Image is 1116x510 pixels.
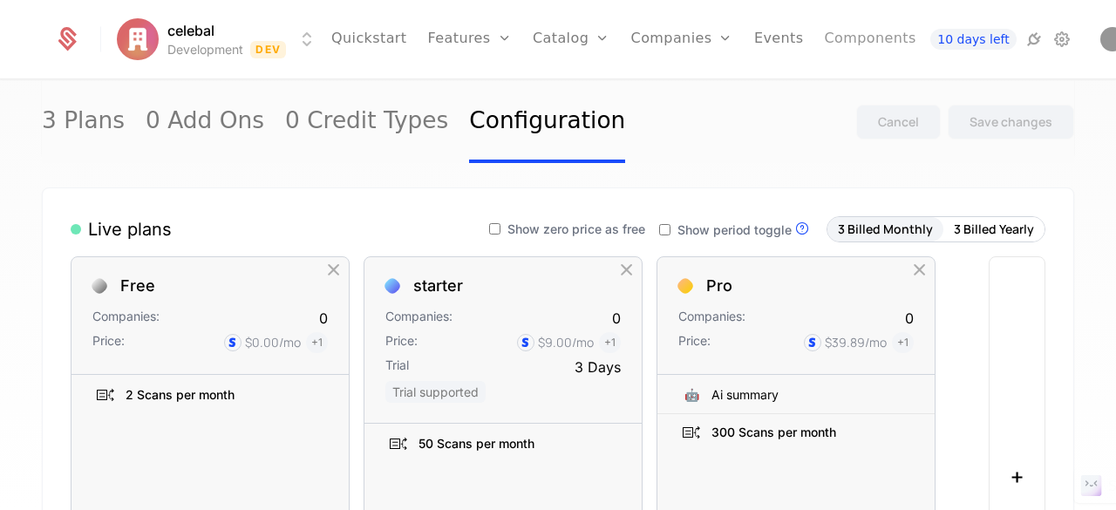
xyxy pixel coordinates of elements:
[827,217,943,241] button: 3 Billed Monthly
[92,308,160,329] div: Companies:
[970,113,1052,131] div: Save changes
[285,81,448,163] a: 0 Credit Types
[948,105,1074,139] button: Save changes
[120,278,155,294] div: Free
[678,308,745,329] div: Companies:
[825,334,887,351] div: $39.89 /mo
[507,223,645,235] span: Show zero price as free
[657,414,935,451] div: 300 Scans per month
[71,377,349,413] div: 2 Scans per month
[657,377,935,414] div: 🤖Ai summary
[930,29,1016,50] a: 10 days left
[167,20,214,41] span: celebal
[856,105,941,139] button: Cancel
[900,384,921,406] div: Hide Entitlement
[469,81,625,163] a: Configuration
[385,332,418,353] div: Price:
[117,18,159,60] img: celebal
[489,223,500,235] input: Show zero price as free
[878,113,919,131] div: Cancel
[1024,29,1045,50] a: Integrations
[892,332,914,353] span: + 1
[122,20,317,58] button: Select environment
[146,81,264,163] a: 0 Add Ons
[385,308,453,329] div: Companies:
[385,381,486,403] span: Trial supported
[1051,29,1072,50] a: Settings
[538,334,594,351] div: $9.00 /mo
[711,426,836,439] div: 300 Scans per month
[92,332,125,353] div: Price:
[306,332,328,353] span: + 1
[943,217,1045,241] button: 3 Billed Yearly
[418,438,534,450] div: 50 Scans per month
[607,432,628,455] div: Hide Entitlement
[245,334,301,351] div: $0.00 /mo
[711,386,779,404] div: Ai summary
[126,389,235,401] div: 2 Scans per month
[364,425,642,462] div: 50 Scans per month
[167,41,243,58] div: Development
[319,308,328,329] div: 0
[678,332,711,353] div: Price:
[250,41,286,58] span: Dev
[677,224,792,236] span: Show period toggle
[612,308,621,329] div: 0
[706,278,732,294] div: Pro
[71,217,172,241] div: Live plans
[314,384,335,406] div: Hide Entitlement
[905,308,914,329] div: 0
[575,357,621,377] div: 3 Days
[385,357,409,377] div: Trial
[678,382,704,408] div: 🤖
[42,81,125,163] a: 3 Plans
[900,421,921,444] div: Hide Entitlement
[413,278,463,294] div: starter
[599,332,621,353] span: + 1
